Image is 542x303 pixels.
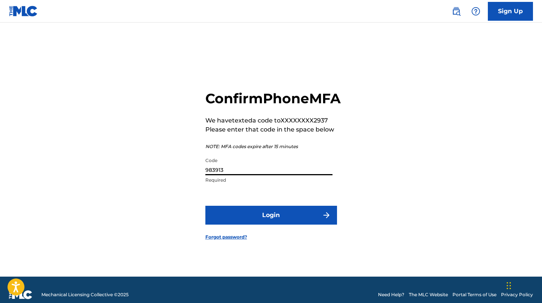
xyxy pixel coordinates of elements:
span: Mechanical Licensing Collective © 2025 [41,291,129,298]
a: Public Search [449,4,464,19]
h2: Confirm Phone MFA [205,90,341,107]
div: Help [468,4,483,19]
div: Drag [507,274,511,297]
iframe: Chat Widget [504,267,542,303]
a: The MLC Website [409,291,448,298]
a: Privacy Policy [501,291,533,298]
p: NOTE: MFA codes expire after 15 minutes [205,143,341,150]
img: search [452,7,461,16]
a: Forgot password? [205,234,247,240]
img: logo [9,290,32,299]
img: help [471,7,480,16]
p: Please enter that code in the space below [205,125,341,134]
a: Sign Up [488,2,533,21]
img: f7272a7cc735f4ea7f67.svg [322,211,331,220]
a: Portal Terms of Use [452,291,496,298]
p: We have texted a code to XXXXXXXX2937 [205,116,341,125]
a: Need Help? [378,291,404,298]
img: MLC Logo [9,6,38,17]
p: Required [205,177,332,184]
button: Login [205,206,337,225]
